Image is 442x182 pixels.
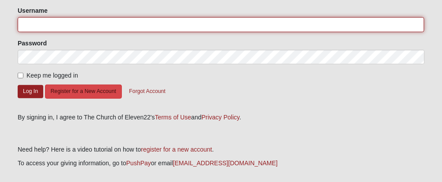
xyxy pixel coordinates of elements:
[18,113,424,122] div: By signing in, I agree to The Church of Eleven22's and .
[126,160,151,167] a: PushPay
[141,146,212,153] a: register for a new account
[18,39,47,48] label: Password
[124,85,171,98] button: Forgot Account
[18,73,23,78] input: Keep me logged in
[201,114,239,121] a: Privacy Policy
[26,72,78,79] span: Keep me logged in
[18,145,424,154] p: Need help? Here is a video tutorial on how to .
[18,85,43,98] button: Log In
[18,6,48,15] label: Username
[18,159,424,168] p: To access your giving information, go to or email
[45,85,122,98] button: Register for a New Account
[155,114,191,121] a: Terms of Use
[173,160,278,167] a: [EMAIL_ADDRESS][DOMAIN_NAME]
